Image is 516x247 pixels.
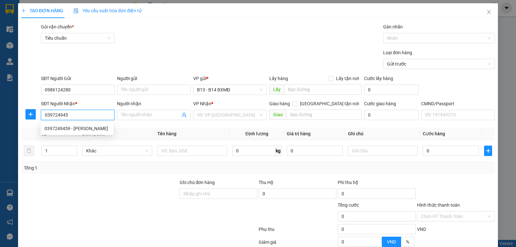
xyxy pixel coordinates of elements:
[258,226,337,237] div: Phụ thu
[387,59,491,69] span: Gửi trước
[383,50,412,55] label: Loại đơn hàng
[486,9,491,15] span: close
[182,112,187,118] span: user-add
[6,15,15,31] img: logo
[297,100,362,107] span: [GEOGRAPHIC_DATA] tận nơi
[21,8,26,13] span: plus
[74,8,142,13] span: Yêu cầu xuất hóa đơn điện tử
[406,239,409,244] span: %
[333,75,362,82] span: Lấy tận nơi
[484,146,492,156] button: plus
[269,109,286,120] span: Giao
[157,146,227,156] input: VD: Bàn, Ghế
[180,189,257,199] input: Ghi chú đơn hàng
[245,131,268,136] span: Định lượng
[421,100,495,107] div: CMND/Passport
[193,101,211,106] span: VP Nhận
[41,75,114,82] div: SĐT Người Gửi
[364,76,393,81] label: Cước lấy hàng
[6,45,13,54] span: Nơi gửi:
[338,202,359,208] span: Tổng cước
[21,8,63,13] span: TẠO ĐƠN HÀNG
[286,109,362,120] input: Dọc đường
[383,24,403,29] label: Gán nhãn
[86,146,148,156] span: Khác
[417,202,460,208] label: Hình thức thanh toán
[24,146,34,156] button: delete
[22,39,75,44] strong: BIÊN NHẬN GỬI HÀNG HOÁ
[17,10,52,35] strong: CÔNG TY TNHH [GEOGRAPHIC_DATA] 214 QL13 - P.26 - Q.BÌNH THẠNH - TP HCM 1900888606
[338,179,415,189] div: Phí thu hộ
[117,75,191,82] div: Người gửi
[45,33,111,43] span: Tiêu chuẩn
[345,128,420,140] th: Ghi chú
[269,84,284,95] span: Lấy
[484,148,492,153] span: plus
[74,8,79,14] img: icon
[364,110,419,120] input: Cước giao hàng
[287,146,343,156] input: 0
[417,227,426,232] span: VND
[193,75,267,82] div: VP gửi
[41,123,114,134] div: 0397249459 - chung
[45,125,110,132] div: 0397249459 - [PERSON_NAME]
[157,131,176,136] span: Tên hàng
[25,109,36,119] button: plus
[287,131,311,136] span: Giá trị hàng
[269,101,290,106] span: Giao hàng
[26,112,35,117] span: plus
[275,146,282,156] span: kg
[197,85,263,95] span: B13 - B14 BXMĐ
[24,164,200,171] div: Tổng: 1
[65,45,90,52] span: PV [PERSON_NAME]
[57,24,91,29] span: B131408250642
[49,45,60,54] span: Nơi nhận:
[387,239,396,244] span: VND
[348,146,418,156] input: Ghi Chú
[41,100,114,107] div: SĐT Người Nhận
[364,101,396,106] label: Cước giao hàng
[423,131,445,136] span: Cước hàng
[61,29,91,34] span: 16:53:18 [DATE]
[180,180,215,185] label: Ghi chú đơn hàng
[480,3,498,21] button: Close
[269,76,288,81] span: Lấy hàng
[117,100,191,107] div: Người nhận
[259,180,273,185] span: Thu Hộ
[41,24,74,29] span: Gói vận chuyển
[284,84,362,95] input: Dọc đường
[364,85,419,95] input: Cước lấy hàng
